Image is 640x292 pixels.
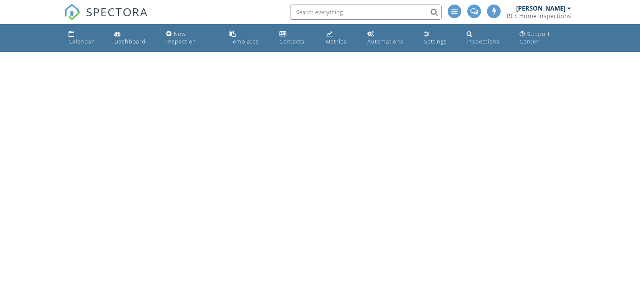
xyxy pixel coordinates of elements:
[111,27,157,49] a: Dashboard
[367,38,403,45] div: Automations
[323,27,359,49] a: Metrics
[114,38,146,45] div: Dashboard
[86,4,148,20] span: SPECTORA
[516,5,565,12] div: [PERSON_NAME]
[226,27,270,49] a: Templates
[229,38,259,45] div: Templates
[163,27,220,49] a: New Inspection
[424,38,447,45] div: Settings
[64,4,81,20] img: The Best Home Inspection Software - Spectora
[290,5,442,20] input: Search everything...
[69,38,94,45] div: Calendar
[166,30,196,45] div: New Inspection
[520,30,550,45] div: Support Center
[66,27,105,49] a: Calendar
[326,38,347,45] div: Metrics
[464,27,510,49] a: Inspections
[517,27,574,49] a: Support Center
[507,12,571,20] div: RCS Home Inspections
[276,27,317,49] a: Contacts
[467,38,500,45] div: Inspections
[279,38,304,45] div: Contacts
[364,27,415,49] a: Automations (Advanced)
[64,10,148,26] a: SPECTORA
[421,27,457,49] a: Settings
